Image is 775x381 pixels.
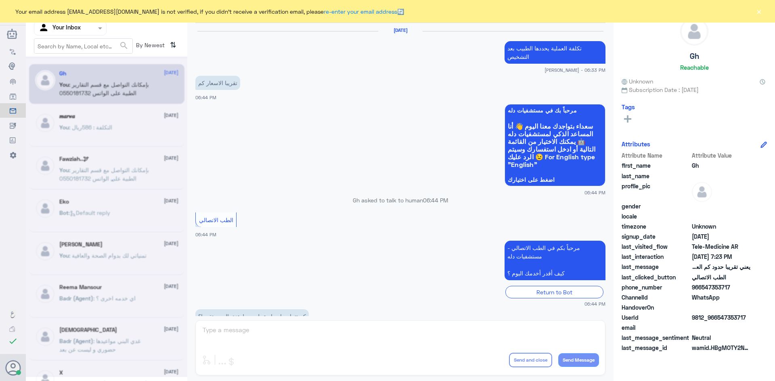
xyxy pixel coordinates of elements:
h6: Reachable [680,64,709,71]
img: defaultAdmin.png [681,18,708,45]
span: phone_number [622,283,690,291]
span: 06:44 PM [423,197,448,204]
span: Attribute Value [692,151,750,160]
input: Search by Name, Local etc… [34,39,132,53]
span: email [622,323,690,332]
span: gender [622,202,690,210]
div: Return to Bot [505,286,603,298]
i: ⇅ [170,38,176,52]
span: first_name [622,161,690,170]
p: 18/9/2025, 6:44 PM [195,76,240,90]
span: Gh [692,161,750,170]
p: 18/9/2025, 6:33 PM [505,41,605,64]
span: last_message_sentiment [622,333,690,342]
button: search [119,39,129,52]
img: defaultAdmin.png [692,182,712,202]
span: locale [622,212,690,221]
span: last_interaction [622,252,690,261]
h5: Gh [690,52,699,61]
span: 2025-09-18T14:54:39.606Z [692,232,750,241]
span: profile_pic [622,182,690,200]
span: wamid.HBgMOTY2NTQ3MzUzNzE3FQIAEhgUM0FFQ0RFNzg5QzdGRTg4Q0UyREYA [692,344,750,352]
span: last_message_id [622,344,690,352]
span: Tele-Medicine AR [692,242,750,251]
span: مرحباً بك في مستشفيات دله [508,107,602,114]
span: 0 [692,333,750,342]
span: UserId [622,313,690,322]
span: الطب الاتصالي [199,217,233,223]
span: Subscription Date : [DATE] [622,85,767,94]
span: null [692,323,750,332]
button: Avatar [5,360,21,375]
span: last_name [622,172,690,180]
span: سعداء بتواجدك معنا اليوم 👋 أنا المساعد الذكي لمستشفيات دله 🤖 يمكنك الاختيار من القائمة التالية أو... [508,122,602,168]
span: By Newest [133,38,167,54]
span: اضغط على اختيارك [508,177,602,183]
span: ChannelId [622,293,690,302]
h6: Tags [622,103,635,110]
span: 9812_966547353717 [692,313,750,322]
i: check [8,336,18,346]
span: 966547353717 [692,283,750,291]
div: loading... [100,173,114,187]
button: × [755,7,763,15]
span: يعني تقريبا حدود كم العمليه مابين كم [692,262,750,271]
span: [PERSON_NAME] - 06:33 PM [545,67,605,73]
button: Send and close [509,353,552,367]
span: Unknown [692,222,750,231]
span: Unknown [622,77,653,85]
span: 06:44 PM [195,232,216,237]
span: search [119,41,129,50]
span: last_visited_flow [622,242,690,251]
p: 18/9/2025, 6:44 PM [505,241,605,280]
span: null [692,303,750,312]
span: Your email address [EMAIL_ADDRESS][DOMAIN_NAME] is not verified, if you didn't receive a verifica... [15,7,404,16]
span: الطب الاتصالي [692,273,750,281]
span: last_message [622,262,690,271]
span: 06:44 PM [584,189,605,196]
span: 06:44 PM [584,300,605,307]
span: last_clicked_button [622,273,690,281]
a: re-enter your email address [324,8,397,15]
h6: [DATE] [378,27,423,33]
h6: Attributes [622,140,650,148]
span: 2 [692,293,750,302]
span: null [692,202,750,210]
span: timezone [622,222,690,231]
span: 06:44 PM [195,95,216,100]
span: signup_date [622,232,690,241]
span: HandoverOn [622,303,690,312]
p: Gh asked to talk to human [195,196,605,204]
span: 2025-09-18T16:23:04.438Z [692,252,750,261]
span: Attribute Name [622,151,690,160]
button: Send Message [558,353,599,367]
span: null [692,212,750,221]
p: 18/9/2025, 6:45 PM [195,309,309,323]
